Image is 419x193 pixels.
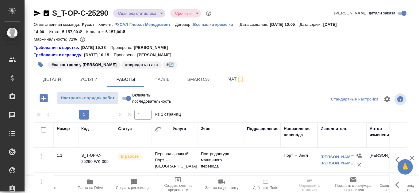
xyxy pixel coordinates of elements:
a: РУСАЛ Глобал Менеджмент [114,22,175,27]
p: [PERSON_NAME] [134,45,172,51]
div: Автор изменения [370,126,400,138]
span: Включить последовательность [132,92,171,104]
p: Маржинальность: [34,37,69,41]
a: Все языки кроме кит [193,22,240,27]
span: Заявка на доставку [205,186,238,190]
button: Добавить работу [35,92,52,104]
p: [DATE] 15:38 [81,45,110,51]
a: S_T-OP-C-25290 [52,9,108,17]
div: Нажми, чтобы открыть папку с инструкцией [34,45,81,51]
span: 🔄️ [162,62,178,67]
div: Номер [57,126,70,132]
button: Создать рекламацию [112,176,156,193]
span: Настроить порядок работ [60,95,115,102]
button: Папка на Drive [68,176,112,193]
div: Статус [118,126,132,132]
td: S_T-OP-C-25290-WK-005 [78,149,115,171]
p: К оплате: [86,30,106,34]
p: #передать в лка [125,62,158,68]
button: Доп статусы указывают на важность/срочность заказа [205,9,213,17]
span: Добавить Todo [253,186,278,190]
p: Дата создания: [240,22,270,27]
span: на контроле у Исаева [47,62,121,67]
a: Требования к верстке: [34,45,81,51]
p: 5 157,00 ₽ [106,30,130,34]
a: Требования к переводу: [34,52,84,58]
span: Папка на Drive [78,186,103,190]
div: split button [329,95,380,104]
span: передать в лка [121,62,162,67]
svg: Подписаться [237,76,244,83]
span: Создать счет на предоплату [160,183,196,192]
p: #на контроле у [PERSON_NAME] [52,62,117,68]
span: Призвать менеджера по развитию [335,183,371,192]
p: [DATE] 10:15 [84,52,114,58]
button: Назначить [355,151,364,160]
button: Здесь прячутся важные кнопки [392,177,406,192]
span: Smartcat [185,76,214,83]
p: Ответственная команда: [34,22,82,27]
p: В работе [121,153,139,160]
button: Добавить Todo [244,176,287,193]
p: РУСАЛ Глобал Менеджмент [114,22,175,27]
td: Перевод срочный Порт → [GEOGRAPHIC_DATA] [152,148,198,172]
p: Клиент: [98,22,114,27]
div: Подразделение [247,126,279,132]
div: Этап [201,126,210,132]
p: #🔄️ [167,62,174,68]
div: Нажми, чтобы открыть папку с инструкцией [34,52,84,58]
p: Проверено: [110,45,134,51]
span: [PERSON_NAME] детали заказа [334,10,395,16]
span: 🙏 [400,160,410,173]
span: из 1 страниц [155,111,181,120]
a: [PERSON_NAME] [PERSON_NAME] [321,155,355,165]
button: Скопировать ссылку для ЯМессенджера [34,10,41,17]
p: Договор: [175,22,193,27]
span: Файлы [148,76,177,83]
button: Удалить [355,160,364,169]
button: Скопировать ссылку на оценку заказа [375,176,419,193]
div: Сдан без статистики [170,9,201,18]
button: Добавить тэг [34,58,47,72]
p: Дата сдачи: [299,22,323,27]
button: Настроить порядок работ [57,92,118,104]
p: Постредактура машинного перевода [201,151,241,169]
span: Чат [221,75,251,83]
button: Сдан без статистики [116,11,158,16]
p: [DATE] 10:05 [270,22,300,27]
button: Сгруппировать [155,126,161,132]
div: Код [81,126,89,132]
div: Исполнитель [321,126,348,132]
span: Услуги [74,76,104,83]
button: Пересчитать [25,176,68,193]
p: Проверено: [114,52,137,58]
button: Определить тематику [287,176,331,193]
p: 71% [69,37,78,41]
button: Скопировать ссылку [43,10,50,17]
button: Создать счет на предоплату [156,176,200,193]
p: 5 157,00 ₽ [62,30,86,34]
button: Заявка на доставку [200,176,244,193]
span: Скопировать ссылку на оценку заказа [379,183,415,192]
span: Посмотреть информацию [394,93,407,105]
span: Определить тематику [291,183,328,192]
div: 1.1 [57,152,75,159]
button: Срочный [173,11,194,16]
div: Исполнитель выполняет работу [117,152,149,161]
p: [PERSON_NAME] [137,52,176,58]
button: 1247.20 RUB; [79,35,86,43]
button: 🙏 [398,159,413,175]
td: Порт → Англ [281,149,317,171]
div: Сдан без статистики [113,9,165,18]
div: Услуга [173,126,186,132]
span: Создать рекламацию [116,186,152,190]
span: Работы [111,76,140,83]
td: [PERSON_NAME] [367,149,403,171]
button: Призвать менеджера по развитию [331,176,375,193]
div: Направление перевода [284,126,314,138]
p: Русал [82,22,98,27]
p: Итого: [49,30,62,34]
p: Все языки кроме кит [193,22,240,27]
span: Настроить таблицу [380,92,394,107]
span: Детали [37,76,67,83]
